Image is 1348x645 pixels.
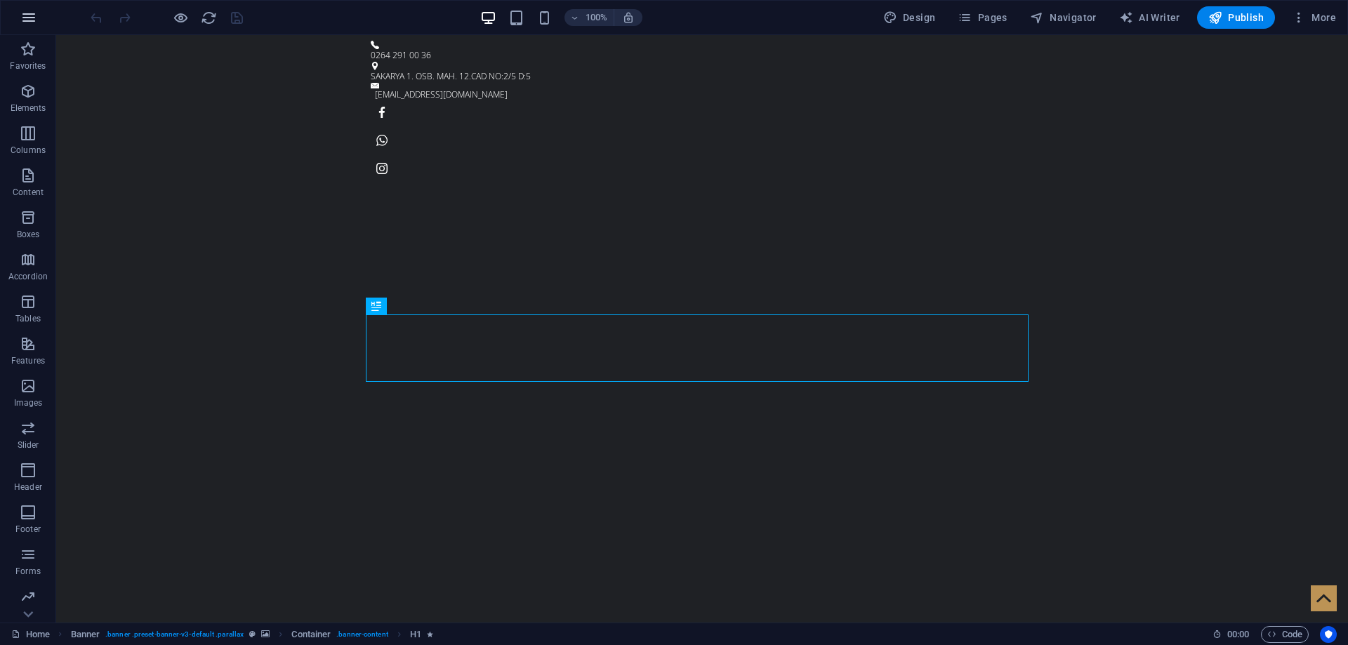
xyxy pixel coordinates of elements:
button: AI Writer [1114,6,1186,29]
button: Publish [1197,6,1275,29]
nav: breadcrumb [71,626,434,643]
span: Publish [1208,11,1264,25]
div: Design (Ctrl+Alt+Y) [878,6,941,29]
p: Header [14,481,42,493]
button: reload [200,9,217,26]
i: On resize automatically adjust zoom level to fit chosen device. [622,11,635,24]
i: Reload page [201,10,217,26]
span: : [1237,629,1239,639]
span: . banner .preset-banner-v3-default .parallax [105,626,244,643]
p: Slider [18,439,39,451]
span: Navigator [1030,11,1097,25]
button: Design [878,6,941,29]
i: Element contains an animation [427,630,433,638]
p: Favorites [10,60,46,72]
span: AI Writer [1119,11,1180,25]
p: Elements [11,102,46,114]
p: Forms [15,566,41,577]
p: Columns [11,145,46,156]
span: . banner-content [336,626,388,643]
span: Design [883,11,936,25]
p: Features [11,355,45,366]
span: Click to select. Double-click to edit [291,626,331,643]
p: Accordion [8,271,48,282]
p: Footer [15,524,41,535]
h6: Session time [1212,626,1250,643]
button: Usercentrics [1320,626,1337,643]
button: Navigator [1024,6,1102,29]
p: Content [13,187,44,198]
span: Pages [958,11,1007,25]
span: Code [1267,626,1302,643]
span: Click to select. Double-click to edit [410,626,421,643]
i: This element is a customizable preset [249,630,256,638]
span: 00 00 [1227,626,1249,643]
p: Tables [15,313,41,324]
button: Click here to leave preview mode and continue editing [172,9,189,26]
button: Pages [952,6,1012,29]
h6: 100% [586,9,608,26]
span: More [1292,11,1336,25]
span: Click to select. Double-click to edit [71,626,100,643]
button: More [1286,6,1342,29]
a: Click to cancel selection. Double-click to open Pages [11,626,50,643]
button: Code [1261,626,1309,643]
p: Boxes [17,229,40,240]
button: 100% [564,9,614,26]
p: Images [14,397,43,408]
i: This element contains a background [261,630,270,638]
